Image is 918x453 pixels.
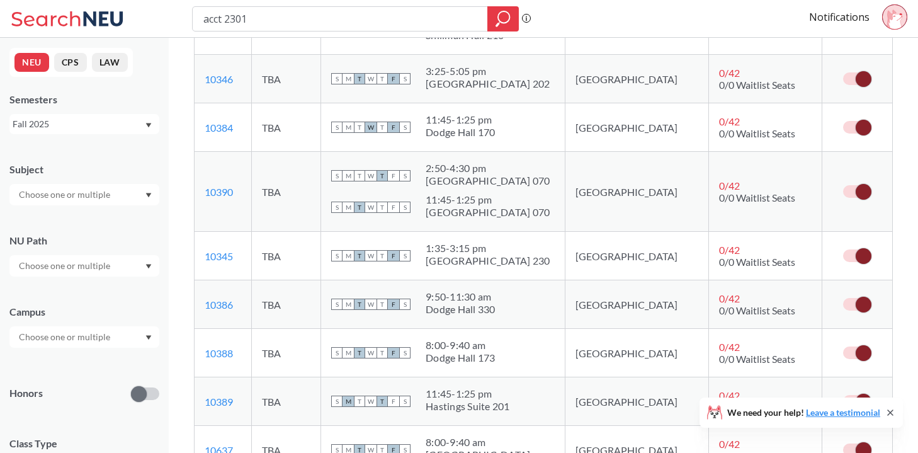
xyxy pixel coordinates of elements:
[388,347,399,358] span: F
[365,202,377,213] span: W
[343,347,354,358] span: M
[92,53,128,72] button: LAW
[809,10,870,24] a: Notifications
[719,244,740,256] span: 0 / 42
[426,65,550,77] div: 3:25 - 5:05 pm
[13,330,118,345] input: Choose one or multiple
[343,396,354,407] span: M
[205,299,233,311] a: 10386
[426,193,550,206] div: 11:45 - 1:25 pm
[343,299,354,310] span: M
[399,250,411,261] span: S
[205,122,233,134] a: 10384
[354,347,365,358] span: T
[331,396,343,407] span: S
[9,326,159,348] div: Dropdown arrow
[13,258,118,273] input: Choose one or multiple
[565,377,708,426] td: [GEOGRAPHIC_DATA]
[343,250,354,261] span: M
[719,67,740,79] span: 0 / 42
[727,408,880,417] span: We need your help!
[426,387,510,400] div: 11:45 - 1:25 pm
[388,122,399,133] span: F
[9,184,159,205] div: Dropdown arrow
[145,335,152,340] svg: Dropdown arrow
[719,79,795,91] span: 0/0 Waitlist Seats
[205,186,233,198] a: 10390
[202,8,479,30] input: Class, professor, course number, "phrase"
[145,193,152,198] svg: Dropdown arrow
[9,305,159,319] div: Campus
[719,180,740,192] span: 0 / 42
[388,250,399,261] span: F
[719,192,795,204] span: 0/0 Waitlist Seats
[719,127,795,139] span: 0/0 Waitlist Seats
[399,347,411,358] span: S
[13,117,144,131] div: Fall 2025
[426,290,496,303] div: 9:50 - 11:30 am
[565,103,708,152] td: [GEOGRAPHIC_DATA]
[354,250,365,261] span: T
[426,339,496,352] div: 8:00 - 9:40 am
[331,73,343,84] span: S
[388,299,399,310] span: F
[388,170,399,181] span: F
[365,347,377,358] span: W
[496,10,511,28] svg: magnifying glass
[365,170,377,181] span: W
[565,280,708,329] td: [GEOGRAPHIC_DATA]
[343,122,354,133] span: M
[377,299,388,310] span: T
[565,55,708,103] td: [GEOGRAPHIC_DATA]
[331,347,343,358] span: S
[388,202,399,213] span: F
[205,73,233,85] a: 10346
[205,250,233,262] a: 10345
[205,396,233,408] a: 10389
[426,400,510,413] div: Hastings Suite 201
[252,377,321,426] td: TBA
[365,122,377,133] span: W
[399,396,411,407] span: S
[426,175,550,187] div: [GEOGRAPHIC_DATA] 070
[426,303,496,316] div: Dodge Hall 330
[377,73,388,84] span: T
[9,114,159,134] div: Fall 2025Dropdown arrow
[252,232,321,280] td: TBA
[354,73,365,84] span: T
[331,170,343,181] span: S
[377,202,388,213] span: T
[426,352,496,364] div: Dodge Hall 173
[9,234,159,248] div: NU Path
[719,341,740,353] span: 0 / 42
[806,407,880,418] a: Leave a testimonial
[388,396,399,407] span: F
[399,73,411,84] span: S
[331,250,343,261] span: S
[9,437,159,450] span: Class Type
[377,122,388,133] span: T
[399,122,411,133] span: S
[377,250,388,261] span: T
[399,299,411,310] span: S
[145,123,152,128] svg: Dropdown arrow
[426,162,550,175] div: 2:50 - 4:30 pm
[13,187,118,202] input: Choose one or multiple
[354,396,365,407] span: T
[354,202,365,213] span: T
[354,122,365,133] span: T
[205,347,233,359] a: 10388
[426,77,550,90] div: [GEOGRAPHIC_DATA] 202
[365,73,377,84] span: W
[719,438,740,450] span: 0 / 42
[331,299,343,310] span: S
[343,170,354,181] span: M
[565,232,708,280] td: [GEOGRAPHIC_DATA]
[565,152,708,232] td: [GEOGRAPHIC_DATA]
[377,347,388,358] span: T
[487,6,519,32] div: magnifying glass
[252,329,321,377] td: TBA
[354,170,365,181] span: T
[719,115,740,127] span: 0 / 42
[719,353,795,365] span: 0/0 Waitlist Seats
